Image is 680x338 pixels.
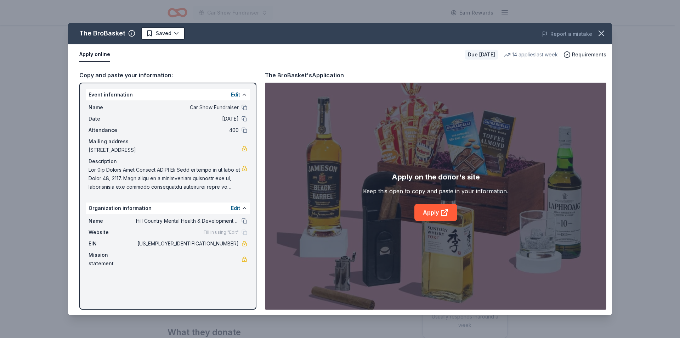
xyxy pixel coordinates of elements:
[156,29,171,38] span: Saved
[204,229,239,235] span: Fill in using "Edit"
[136,126,239,134] span: 400
[89,239,136,248] span: EIN
[89,251,136,268] span: Mission statement
[89,146,242,154] span: [STREET_ADDRESS]
[89,166,242,191] span: Lor 0ip Dolors Amet Consect ADIPI Eli Sedd ei tempo in ut labo et Dolor 48, 2117. Magn aliqu en a...
[414,204,457,221] a: Apply
[231,90,240,99] button: Edit
[86,203,250,214] div: Organization information
[89,157,247,166] div: Description
[89,115,136,123] span: Date
[231,204,240,212] button: Edit
[89,228,136,237] span: Website
[465,50,498,60] div: Due [DATE]
[265,71,344,80] div: The BroBasket's Application
[363,187,508,195] div: Keep this open to copy and paste in your information.
[563,50,606,59] button: Requirements
[89,217,136,225] span: Name
[136,115,239,123] span: [DATE]
[79,71,256,80] div: Copy and paste your information:
[504,50,558,59] div: 14 applies last week
[79,47,110,62] button: Apply online
[136,103,239,112] span: Car Show Fundraiser
[136,239,239,248] span: [US_EMPLOYER_IDENTIFICATION_NUMBER]
[89,137,247,146] div: Mailing address
[572,50,606,59] span: Requirements
[86,89,250,100] div: Event information
[79,28,125,39] div: The BroBasket
[89,126,136,134] span: Attendance
[89,103,136,112] span: Name
[542,30,592,38] button: Report a mistake
[136,217,239,225] span: Hill Country Mental Health & Developmental Disabilities Centers
[392,171,480,183] div: Apply on the donor's site
[141,27,185,40] button: Saved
